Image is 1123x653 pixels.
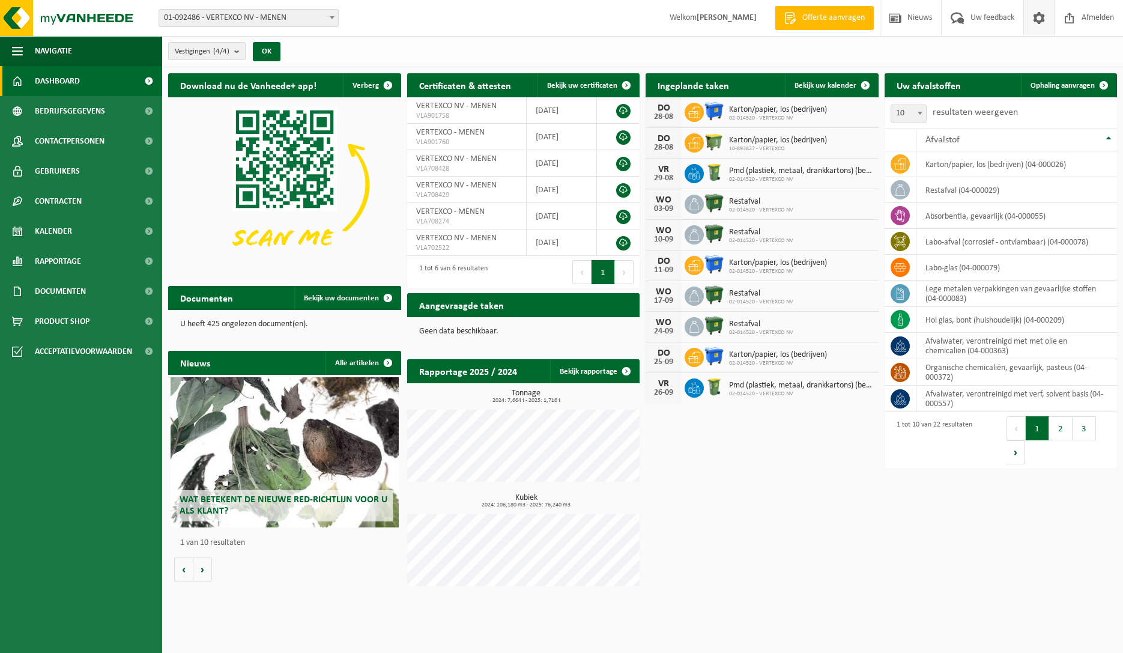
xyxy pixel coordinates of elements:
span: Bekijk uw kalender [795,82,856,90]
button: 3 [1073,416,1096,440]
span: Bekijk uw documenten [304,294,379,302]
span: VLA901758 [416,111,518,121]
p: U heeft 425 ongelezen document(en). [180,320,389,329]
div: DO [652,257,676,266]
td: [DATE] [527,150,597,177]
h2: Aangevraagde taken [407,293,516,317]
td: [DATE] [527,177,597,203]
img: WB-1100-HPE-GN-01 [704,193,724,213]
td: [DATE] [527,124,597,150]
h2: Rapportage 2025 / 2024 [407,359,529,383]
a: Alle artikelen [325,351,400,375]
span: Gebruikers [35,156,80,186]
td: afvalwater, verontreinigd met verf, solvent basis (04-000557) [916,386,1118,412]
span: VERTEXCO - MENEN [416,128,485,137]
img: WB-1100-HPE-BE-01 [704,101,724,121]
button: Verberg [343,73,400,97]
span: 02-014520 - VERTEXCO NV [729,268,827,275]
img: WB-0240-HPE-GN-50 [704,377,724,397]
button: Volgende [193,557,212,582]
span: Product Shop [35,306,89,336]
span: 10-893827 - VERTEXCO [729,145,827,153]
button: Next [615,260,634,284]
span: Bekijk uw certificaten [547,82,617,90]
span: Offerte aanvragen [799,12,868,24]
button: Vorige [174,557,193,582]
h2: Certificaten & attesten [407,73,523,97]
div: 11-09 [652,266,676,275]
button: Previous [572,260,592,284]
td: absorbentia, gevaarlijk (04-000055) [916,203,1118,229]
span: Karton/papier, los (bedrijven) [729,258,827,268]
td: labo-glas (04-000079) [916,255,1118,281]
td: [DATE] [527,203,597,229]
div: 24-09 [652,327,676,336]
img: WB-0240-HPE-GN-50 [704,162,724,183]
td: afvalwater, verontreinigd met met olie en chemicaliën (04-000363) [916,333,1118,359]
span: Rapportage [35,246,81,276]
p: 1 van 10 resultaten [180,539,395,547]
div: 1 tot 6 van 6 resultaten [413,259,488,285]
span: 2024: 7,664 t - 2025: 1,716 t [413,398,640,404]
td: restafval (04-000029) [916,177,1118,203]
span: Vestigingen [175,43,229,61]
span: 02-014520 - VERTEXCO NV [729,390,873,398]
span: Afvalstof [925,135,960,145]
img: WB-1100-HPE-BE-01 [704,346,724,366]
td: organische chemicaliën, gevaarlijk, pasteus (04-000372) [916,359,1118,386]
div: DO [652,103,676,113]
button: Next [1006,440,1025,464]
count: (4/4) [213,47,229,55]
h2: Uw afvalstoffen [885,73,973,97]
div: 29-08 [652,174,676,183]
div: WO [652,318,676,327]
img: WB-1100-HPE-GN-50 [704,132,724,152]
p: Geen data beschikbaar. [419,327,628,336]
span: VERTEXCO NV - MENEN [416,102,497,111]
label: resultaten weergeven [933,108,1018,117]
span: Restafval [729,197,793,207]
span: 02-014520 - VERTEXCO NV [729,176,873,183]
div: WO [652,195,676,205]
img: Download de VHEPlus App [168,97,401,272]
div: DO [652,348,676,358]
span: VERTEXCO NV - MENEN [416,181,497,190]
button: 2 [1049,416,1073,440]
div: 28-08 [652,144,676,152]
span: Verberg [353,82,379,90]
h2: Ingeplande taken [646,73,741,97]
span: VLA702522 [416,243,518,253]
span: Dashboard [35,66,80,96]
span: Restafval [729,228,793,237]
div: 03-09 [652,205,676,213]
div: 10-09 [652,235,676,244]
h3: Kubiek [413,494,640,508]
span: Navigatie [35,36,72,66]
span: 01-092486 - VERTEXCO NV - MENEN [159,9,339,27]
button: 1 [1026,416,1049,440]
a: Wat betekent de nieuwe RED-richtlijn voor u als klant? [171,377,399,527]
span: Pmd (plastiek, metaal, drankkartons) (bedrijven) [729,381,873,390]
span: 02-014520 - VERTEXCO NV [729,299,793,306]
span: VLA708429 [416,190,518,200]
span: Kalender [35,216,72,246]
span: Contactpersonen [35,126,104,156]
span: 10 [891,105,927,123]
span: 2024: 106,180 m3 - 2025: 76,240 m3 [413,502,640,508]
button: 1 [592,260,615,284]
a: Bekijk uw certificaten [537,73,638,97]
div: 28-08 [652,113,676,121]
div: 17-09 [652,297,676,305]
div: 26-09 [652,389,676,397]
button: Previous [1006,416,1026,440]
span: 02-014520 - VERTEXCO NV [729,115,827,122]
td: hol glas, bont (huishoudelijk) (04-000209) [916,307,1118,333]
span: Bedrijfsgegevens [35,96,105,126]
span: VLA708274 [416,217,518,226]
span: Karton/papier, los (bedrijven) [729,136,827,145]
strong: [PERSON_NAME] [697,13,757,22]
span: Restafval [729,289,793,299]
img: WB-1100-HPE-GN-01 [704,285,724,305]
h2: Nieuws [168,351,222,374]
div: 1 tot 10 van 22 resultaten [891,415,972,466]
